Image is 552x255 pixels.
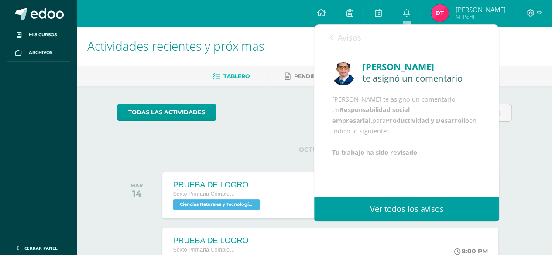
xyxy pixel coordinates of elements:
span: Sexto Primaria Complementaria [173,247,238,253]
span: OCTUBRE [285,146,344,153]
a: Mis cursos [7,26,70,44]
a: Pendientes de entrega [285,69,369,83]
div: 8:00 PM [454,247,488,255]
span: Mi Perfil [455,13,505,20]
b: Responsabilidad social empresarial. [332,105,409,124]
span: Actividades recientes y próximas [87,37,264,54]
span: Ciencias Naturales y Tecnología 'B' [173,199,260,210]
span: Avisos [337,32,361,43]
span: [PERSON_NAME] [455,5,505,14]
a: Tablero [213,69,250,83]
b: Tu trabajo ha sido revisado. [332,148,418,156]
a: Ver todos los avisos [314,197,499,221]
span: Sexto Primaria Complementaria [173,191,238,197]
span: Mis cursos [29,31,57,38]
a: todas las Actividades [117,104,216,121]
img: 059ccfba660c78d33e1d6e9d5a6a4bb6.png [332,62,355,85]
div: PRUEBA DE LOGRO [173,236,248,245]
div: 14 [130,188,143,199]
span: Pendientes de entrega [294,73,369,79]
a: Archivos [7,44,70,62]
div: PRUEBA DE LOGRO [173,180,262,190]
div: [PERSON_NAME] te asignó un comentario en para en indicó lo siguiente: [332,94,481,158]
span: Archivos [29,49,52,56]
div: [PERSON_NAME] [362,60,481,74]
div: te asignó un comentario [362,73,481,83]
span: Tablero [223,73,250,79]
span: Cerrar panel [24,245,58,251]
b: Productividad y Desarrollo [385,116,469,125]
div: MAR [130,182,143,188]
img: 71abf2bd482ea5c0124037d671430b91.png [431,4,449,22]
